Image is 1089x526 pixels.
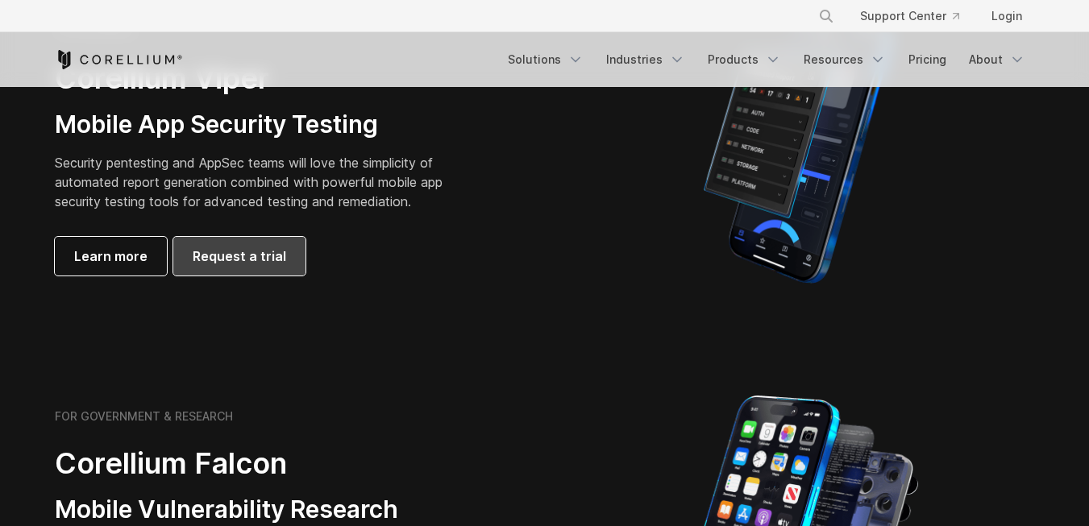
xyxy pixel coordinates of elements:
a: Resources [794,45,896,74]
h6: FOR GOVERNMENT & RESEARCH [55,409,233,424]
a: Pricing [899,45,956,74]
img: Corellium MATRIX automated report on iPhone showing app vulnerability test results across securit... [676,9,919,291]
h2: Corellium Falcon [55,445,506,482]
a: Corellium Home [55,50,183,69]
div: Navigation Menu [799,2,1035,31]
a: Industries [596,45,695,74]
a: Request a trial [173,237,306,275]
button: Search [812,2,841,31]
h3: Mobile Vulnerability Research [55,495,506,525]
div: Navigation Menu [498,45,1035,74]
a: Login [979,2,1035,31]
span: Request a trial [193,246,286,266]
a: Support Center [847,2,972,31]
p: Security pentesting and AppSec teams will love the simplicity of automated report generation comb... [55,153,468,211]
a: Learn more [55,237,167,275]
a: About [959,45,1035,74]
h3: Mobile App Security Testing [55,110,468,140]
a: Solutions [498,45,593,74]
span: Learn more [74,246,148,266]
a: Products [698,45,791,74]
